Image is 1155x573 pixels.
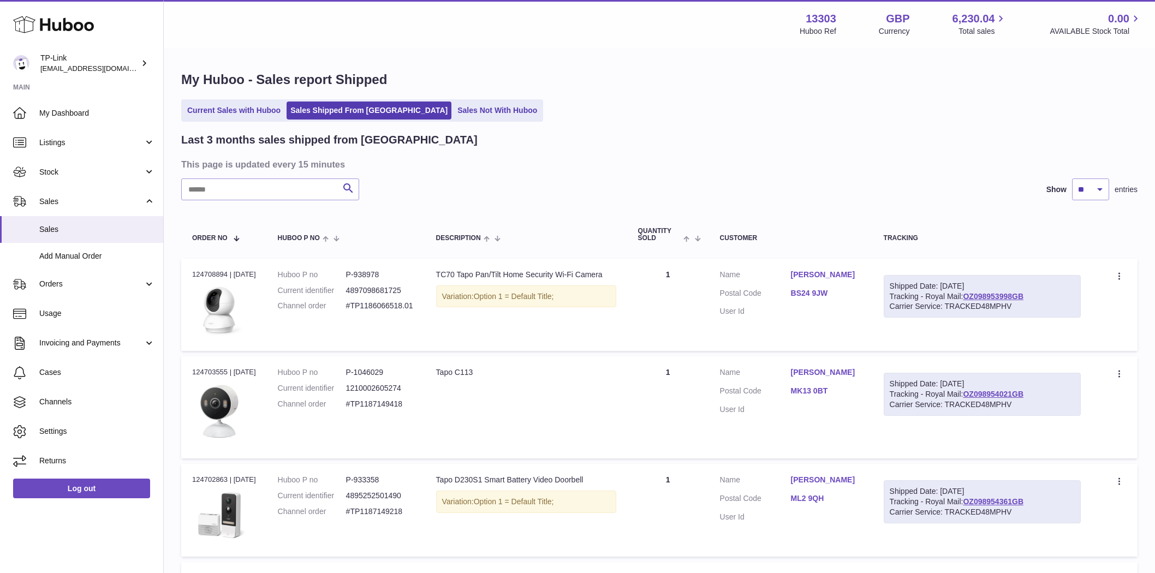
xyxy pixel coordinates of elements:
dd: 1210002605274 [346,383,414,393]
span: 6,230.04 [952,11,995,26]
a: OZ098954021GB [963,390,1023,398]
span: Channels [39,397,155,407]
dt: Huboo P no [278,367,346,378]
div: Tracking [884,235,1081,242]
span: Orders [39,279,144,289]
dt: Channel order [278,301,346,311]
div: 124708894 | [DATE] [192,270,256,279]
a: 6,230.04 Total sales [952,11,1008,37]
a: [PERSON_NAME] [791,367,862,378]
dt: Name [720,270,791,283]
span: Huboo P no [278,235,320,242]
span: Listings [39,138,144,148]
span: AVAILABLE Stock Total [1050,26,1142,37]
dt: Postal Code [720,386,791,399]
span: Invoicing and Payments [39,338,144,348]
div: Variation: [436,285,616,308]
span: Sales [39,196,144,207]
div: Tracking - Royal Mail: [884,373,1081,416]
span: 0.00 [1108,11,1129,26]
dd: 4895252501490 [346,491,414,501]
dt: Postal Code [720,288,791,301]
a: Current Sales with Huboo [183,102,284,120]
dt: Huboo P no [278,270,346,280]
div: Tapo C113 [436,367,616,378]
div: Variation: [436,491,616,513]
dt: User Id [720,512,791,522]
strong: GBP [886,11,909,26]
img: 1748448957.jpg [192,381,247,445]
span: Option 1 = Default Title; [474,292,554,301]
a: OZ098953998GB [963,292,1023,301]
strong: 13303 [806,11,836,26]
div: Tracking - Royal Mail: [884,480,1081,523]
span: [EMAIL_ADDRESS][DOMAIN_NAME] [40,64,160,73]
span: Settings [39,426,155,437]
dd: P-933358 [346,475,414,485]
div: Shipped Date: [DATE] [890,486,1075,497]
h3: This page is updated every 15 minutes [181,158,1135,170]
dd: #TP1186066518.01 [346,301,414,311]
a: [PERSON_NAME] [791,475,862,485]
a: Sales Shipped From [GEOGRAPHIC_DATA] [287,102,451,120]
a: BS24 9JW [791,288,862,299]
dt: Huboo P no [278,475,346,485]
td: 1 [627,259,709,351]
dt: Current identifier [278,383,346,393]
div: Customer [720,235,862,242]
dd: #TP1187149418 [346,399,414,409]
dd: P-938978 [346,270,414,280]
a: MK13 0BT [791,386,862,396]
span: Total sales [958,26,1007,37]
a: 0.00 AVAILABLE Stock Total [1050,11,1142,37]
h1: My Huboo - Sales report Shipped [181,71,1138,88]
label: Show [1046,184,1067,195]
span: Stock [39,167,144,177]
dd: 4897098681725 [346,285,414,296]
img: D230S1main.jpg [192,488,247,543]
img: TC70_Overview__01_large_1600141473597r.png [192,283,247,337]
div: 124702863 | [DATE] [192,475,256,485]
span: Quantity Sold [638,228,681,242]
dt: Current identifier [278,491,346,501]
dt: User Id [720,404,791,415]
div: 124703555 | [DATE] [192,367,256,377]
img: internalAdmin-13303@internal.huboo.com [13,55,29,71]
div: TC70 Tapo Pan/Tilt Home Security Wi-Fi Camera [436,270,616,280]
span: Cases [39,367,155,378]
span: Usage [39,308,155,319]
div: Tapo D230S1 Smart Battery Video Doorbell [436,475,616,485]
span: Option 1 = Default Title; [474,497,554,506]
h2: Last 3 months sales shipped from [GEOGRAPHIC_DATA] [181,133,478,147]
span: My Dashboard [39,108,155,118]
span: Order No [192,235,228,242]
dd: #TP1187149218 [346,506,414,517]
dt: Postal Code [720,493,791,506]
dd: P-1046029 [346,367,414,378]
span: Description [436,235,481,242]
span: entries [1115,184,1138,195]
dt: Name [720,367,791,380]
span: Returns [39,456,155,466]
td: 1 [627,356,709,458]
div: Carrier Service: TRACKED48MPHV [890,507,1075,517]
div: Shipped Date: [DATE] [890,379,1075,389]
a: [PERSON_NAME] [791,270,862,280]
span: Add Manual Order [39,251,155,261]
dt: Name [720,475,791,488]
div: Huboo Ref [800,26,836,37]
div: Carrier Service: TRACKED48MPHV [890,399,1075,410]
div: Shipped Date: [DATE] [890,281,1075,291]
a: Log out [13,479,150,498]
dt: Channel order [278,506,346,517]
a: OZ098954361GB [963,497,1023,506]
dt: Channel order [278,399,346,409]
div: Carrier Service: TRACKED48MPHV [890,301,1075,312]
span: Sales [39,224,155,235]
div: Currency [879,26,910,37]
div: TP-Link [40,53,139,74]
a: Sales Not With Huboo [454,102,541,120]
td: 1 [627,464,709,556]
dt: User Id [720,306,791,317]
div: Tracking - Royal Mail: [884,275,1081,318]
